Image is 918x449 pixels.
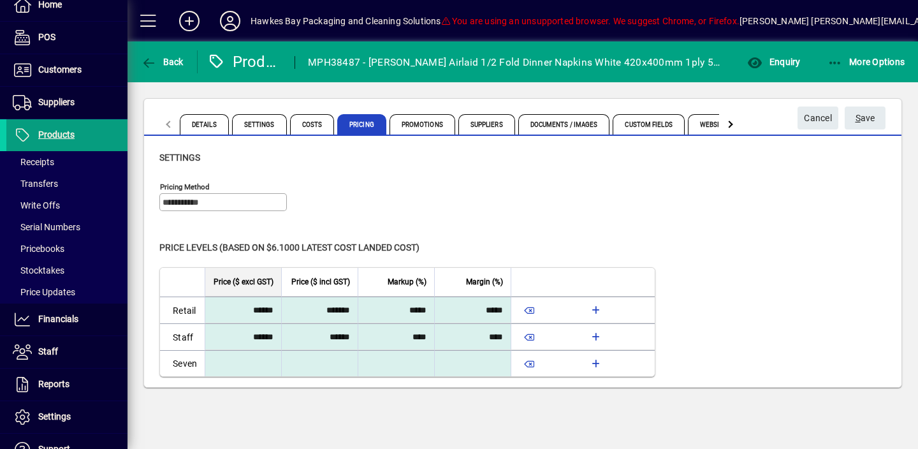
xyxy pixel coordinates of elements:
[6,238,127,260] a: Pricebooks
[214,275,273,289] span: Price ($ excl GST)
[856,108,875,129] span: ave
[747,57,800,67] span: Enquiry
[290,114,335,135] span: Costs
[388,275,426,289] span: Markup (%)
[138,50,187,73] button: Back
[798,107,838,129] button: Cancel
[13,287,75,297] span: Price Updates
[13,157,54,167] span: Receipts
[6,151,127,173] a: Receipts
[13,179,58,189] span: Transfers
[6,173,127,195] a: Transfers
[207,52,282,72] div: Product
[38,129,75,140] span: Products
[13,200,60,210] span: Write Offs
[804,108,832,129] span: Cancel
[38,32,55,42] span: POS
[824,50,908,73] button: More Options
[38,411,71,422] span: Settings
[159,242,419,253] span: Price levels (based on $6.1000 Latest cost landed cost)
[159,152,200,163] span: Settings
[6,260,127,281] a: Stocktakes
[169,10,210,33] button: Add
[441,16,739,26] span: You are using an unsupported browser. We suggest Chrome, or Firefox.
[38,314,78,324] span: Financials
[13,222,80,232] span: Serial Numbers
[466,275,503,289] span: Margin (%)
[6,216,127,238] a: Serial Numbers
[845,107,885,129] button: Save
[160,323,205,350] td: Staff
[613,114,684,135] span: Custom Fields
[6,22,127,54] a: POS
[6,281,127,303] a: Price Updates
[210,10,251,33] button: Profile
[141,57,184,67] span: Back
[38,346,58,357] span: Staff
[38,97,75,107] span: Suppliers
[744,50,803,73] button: Enquiry
[160,350,205,376] td: Seven
[232,114,287,135] span: Settings
[337,114,386,135] span: Pricing
[6,369,127,401] a: Reports
[458,114,515,135] span: Suppliers
[6,87,127,119] a: Suppliers
[308,52,724,73] div: MPH38487 - [PERSON_NAME] Airlaid 1/2 Fold Dinner Napkins White 420x400mm 1ply 50sht Pack
[180,114,229,135] span: Details
[518,114,610,135] span: Documents / Images
[6,195,127,216] a: Write Offs
[127,50,198,73] app-page-header-button: Back
[160,297,205,323] td: Retail
[38,64,82,75] span: Customers
[13,265,64,276] span: Stocktakes
[251,11,441,31] div: Hawkes Bay Packaging and Cleaning Solutions
[390,114,455,135] span: Promotions
[6,336,127,368] a: Staff
[38,379,69,389] span: Reports
[6,401,127,433] a: Settings
[827,57,905,67] span: More Options
[6,304,127,335] a: Financials
[6,54,127,86] a: Customers
[13,244,64,254] span: Pricebooks
[856,113,861,123] span: S
[688,114,739,135] span: Website
[291,275,350,289] span: Price ($ incl GST)
[160,182,210,191] mat-label: Pricing method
